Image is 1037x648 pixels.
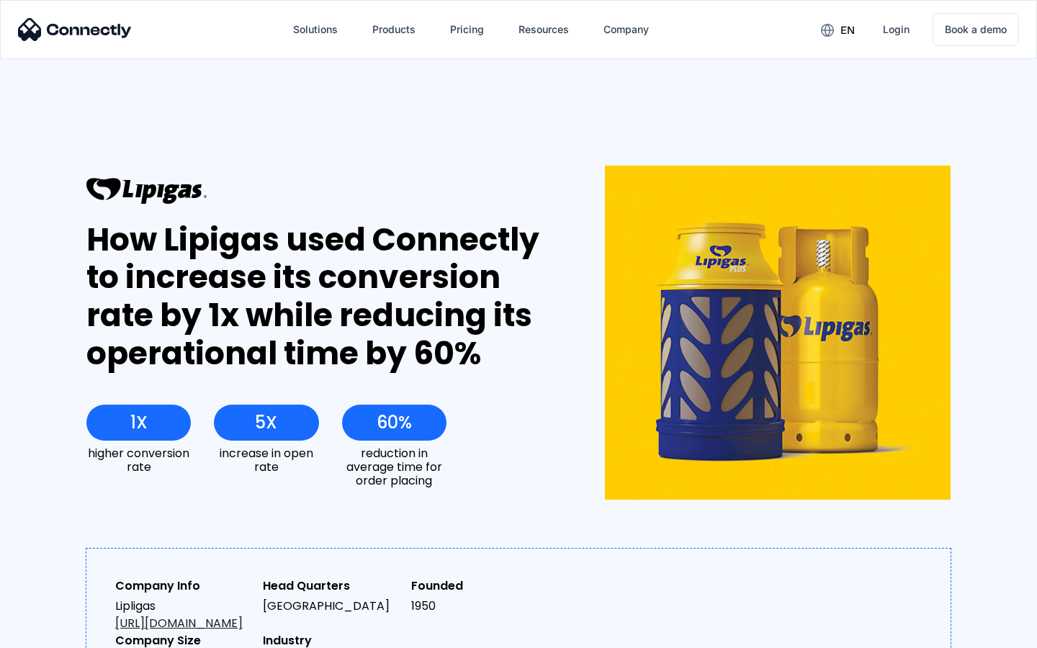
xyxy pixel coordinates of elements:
div: Products [372,19,416,40]
div: en [809,19,866,40]
aside: Language selected: English [14,623,86,643]
div: Solutions [282,12,349,47]
div: Products [361,12,427,47]
div: Head Quarters [263,577,399,595]
div: 1950 [411,598,547,615]
a: Login [871,12,921,47]
div: Company [592,12,660,47]
ul: Language list [29,623,86,643]
div: 60% [377,413,412,433]
div: Resources [507,12,580,47]
div: How Lipigas used Connectly to increase its conversion rate by 1x while reducing its operational t... [86,221,552,373]
div: Resources [518,19,569,40]
div: reduction in average time for order placing [342,446,446,488]
div: Solutions [293,19,338,40]
div: 1X [130,413,148,433]
div: 5X [255,413,277,433]
div: Founded [411,577,547,595]
div: increase in open rate [214,446,318,474]
img: Connectly Logo [18,18,132,41]
div: Company [603,19,649,40]
div: Pricing [450,19,484,40]
div: en [840,20,855,40]
div: Login [883,19,910,40]
div: Lipligas [115,598,251,632]
a: Book a demo [933,13,1019,46]
div: Company Info [115,577,251,595]
div: [GEOGRAPHIC_DATA] [263,598,399,615]
a: Pricing [439,12,495,47]
a: [URL][DOMAIN_NAME] [115,615,243,631]
div: higher conversion rate [86,446,191,474]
